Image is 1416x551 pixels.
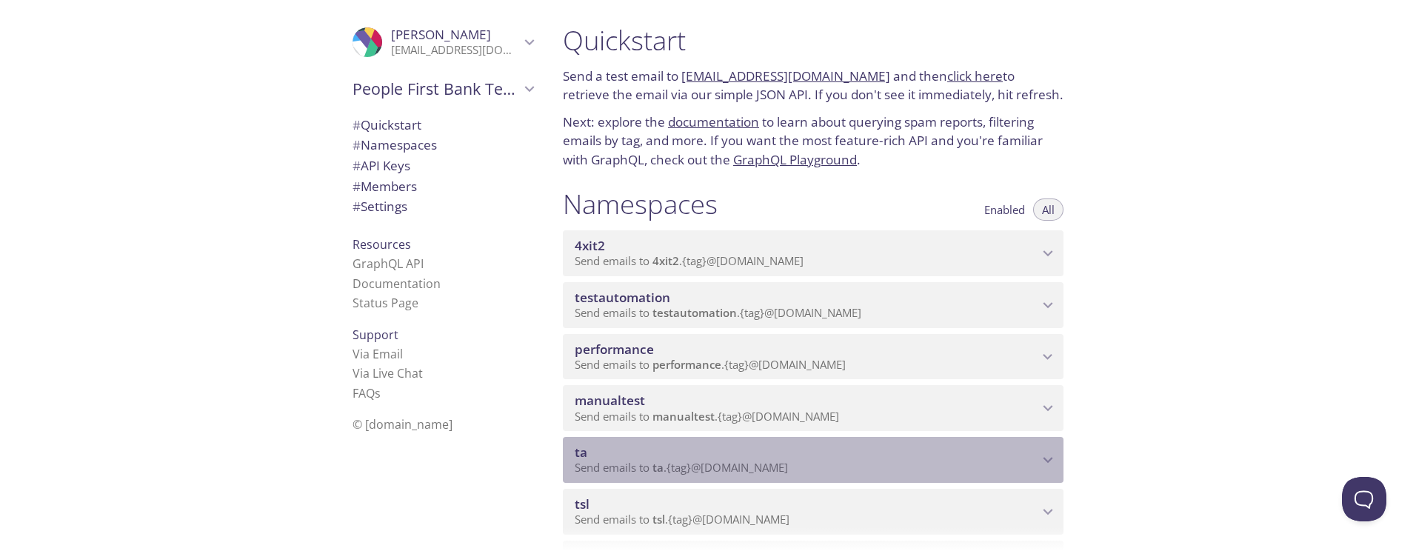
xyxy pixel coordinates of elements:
span: Send emails to . {tag} @[DOMAIN_NAME] [575,460,788,475]
p: Send a test email to and then to retrieve the email via our simple JSON API. If you don't see it ... [563,67,1063,104]
span: Namespaces [353,136,437,153]
a: Via Live Chat [353,365,423,381]
p: Next: explore the to learn about querying spam reports, filtering emails by tag, and more. If you... [563,113,1063,170]
div: 4xit2 namespace [563,230,1063,276]
a: GraphQL Playground [733,151,857,168]
a: Status Page [353,295,418,311]
span: # [353,116,361,133]
span: People First Bank Testing Services [353,79,520,99]
a: click here [947,67,1003,84]
div: testautomation namespace [563,282,1063,328]
span: Send emails to . {tag} @[DOMAIN_NAME] [575,512,789,527]
div: API Keys [341,156,545,176]
a: Documentation [353,275,441,292]
a: FAQ [353,385,381,401]
a: documentation [668,113,759,130]
h1: Quickstart [563,24,1063,57]
span: manualtest [652,409,715,424]
span: Resources [353,236,411,253]
span: Send emails to . {tag} @[DOMAIN_NAME] [575,305,861,320]
a: GraphQL API [353,256,424,272]
div: performance namespace [563,334,1063,380]
span: [PERSON_NAME] [391,26,491,43]
div: Quickstart [341,115,545,136]
span: © [DOMAIN_NAME] [353,416,452,433]
span: # [353,198,361,215]
span: ta [575,444,587,461]
span: tsl [575,495,590,512]
span: Send emails to . {tag} @[DOMAIN_NAME] [575,357,846,372]
div: ta namespace [563,437,1063,483]
span: 4xit2 [652,253,679,268]
span: tsl [652,512,665,527]
h1: Namespaces [563,187,718,221]
div: Sumanth Borra [341,18,545,67]
span: manualtest [575,392,645,409]
div: manualtest namespace [563,385,1063,431]
span: performance [652,357,721,372]
button: Enabled [975,198,1034,221]
span: Support [353,327,398,343]
span: Send emails to . {tag} @[DOMAIN_NAME] [575,253,804,268]
div: tsl namespace [563,489,1063,535]
p: [EMAIL_ADDRESS][DOMAIN_NAME] [391,43,520,58]
span: # [353,157,361,174]
span: Members [353,178,417,195]
span: # [353,136,361,153]
span: testautomation [575,289,670,306]
div: People First Bank Testing Services [341,70,545,108]
span: testautomation [652,305,737,320]
span: s [375,385,381,401]
div: Team Settings [341,196,545,217]
a: Via Email [353,346,403,362]
span: 4xit2 [575,237,605,254]
span: Quickstart [353,116,421,133]
div: Namespaces [341,135,545,156]
div: Members [341,176,545,197]
iframe: Help Scout Beacon - Open [1342,477,1386,521]
a: [EMAIL_ADDRESS][DOMAIN_NAME] [681,67,890,84]
span: Settings [353,198,407,215]
span: Send emails to . {tag} @[DOMAIN_NAME] [575,409,839,424]
span: ta [652,460,664,475]
button: All [1033,198,1063,221]
span: performance [575,341,654,358]
span: # [353,178,361,195]
span: API Keys [353,157,410,174]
